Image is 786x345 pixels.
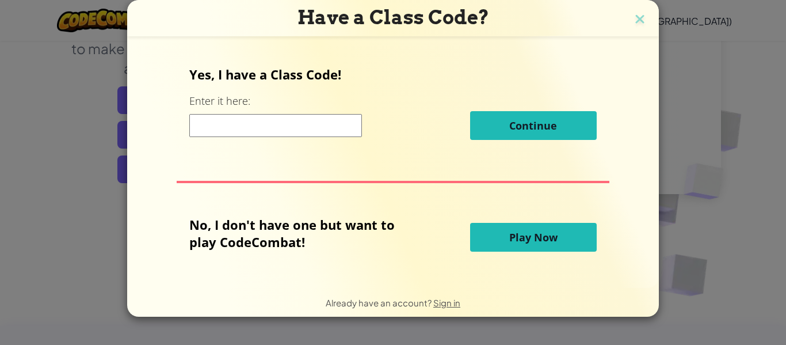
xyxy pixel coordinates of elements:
p: Yes, I have a Class Code! [189,66,596,83]
span: Play Now [509,230,558,244]
span: Already have an account? [326,297,433,308]
button: Continue [470,111,597,140]
a: Sign in [433,297,460,308]
span: Have a Class Code? [297,6,489,29]
label: Enter it here: [189,94,250,108]
img: close icon [632,12,647,29]
p: No, I don't have one but want to play CodeCombat! [189,216,412,251]
button: Play Now [470,223,597,252]
span: Continue [509,119,557,132]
